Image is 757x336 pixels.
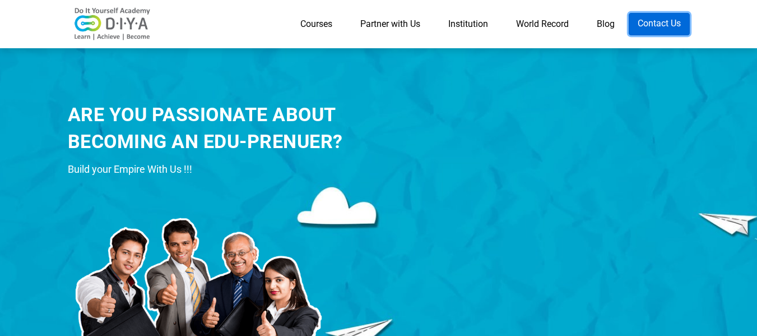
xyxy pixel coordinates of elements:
[502,13,583,35] a: World Record
[346,13,434,35] a: Partner with Us
[68,7,157,41] img: logo-v2.png
[434,13,502,35] a: Institution
[68,102,424,155] div: ARE YOU PASSIONATE ABOUT BECOMING AN EDU-PRENUER?
[68,161,424,178] div: Build your Empire With Us !!!
[583,13,629,35] a: Blog
[286,13,346,35] a: Courses
[629,13,690,35] a: Contact Us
